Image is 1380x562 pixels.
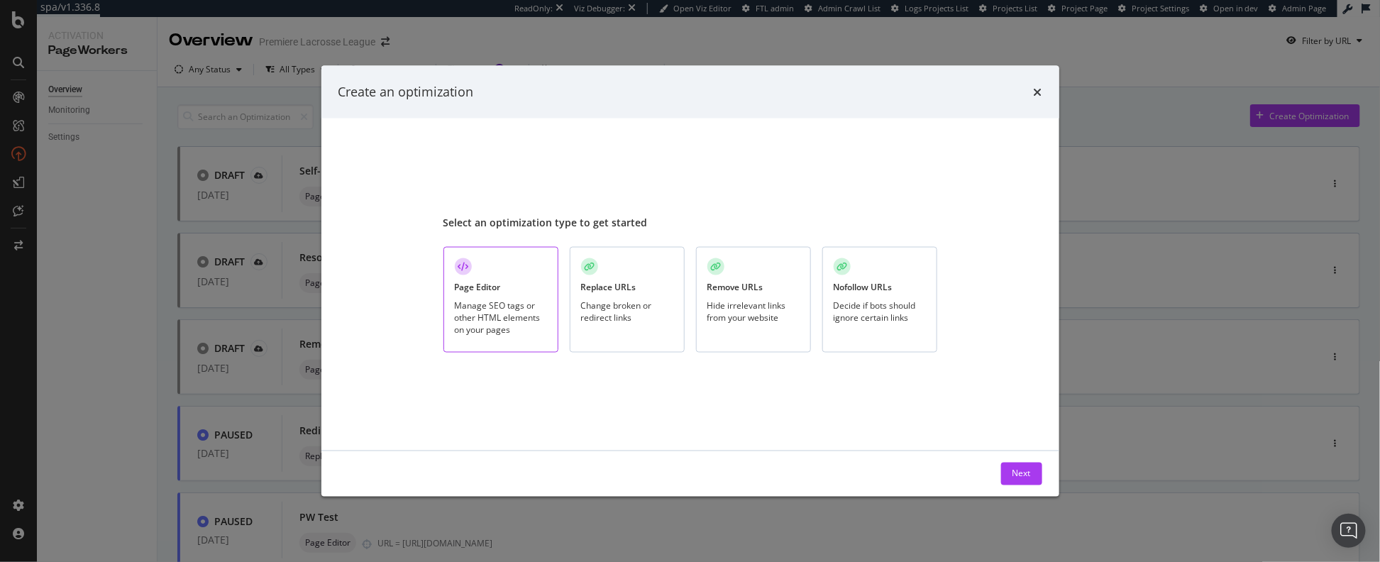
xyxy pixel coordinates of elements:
[455,281,501,293] div: Page Editor
[581,281,636,293] div: Replace URLs
[707,299,800,323] div: Hide irrelevant links from your website
[1012,468,1031,480] div: Next
[443,216,937,230] div: Select an optimization type to get started
[338,83,474,101] div: Create an optimization
[1332,514,1366,548] div: Open Intercom Messenger
[707,281,763,293] div: Remove URLs
[834,281,893,293] div: Nofollow URLs
[1001,462,1042,485] button: Next
[455,299,547,335] div: Manage SEO tags or other HTML elements on your pages
[581,299,673,323] div: Change broken or redirect links
[1034,83,1042,101] div: times
[321,66,1059,497] div: modal
[834,299,926,323] div: Decide if bots should ignore certain links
